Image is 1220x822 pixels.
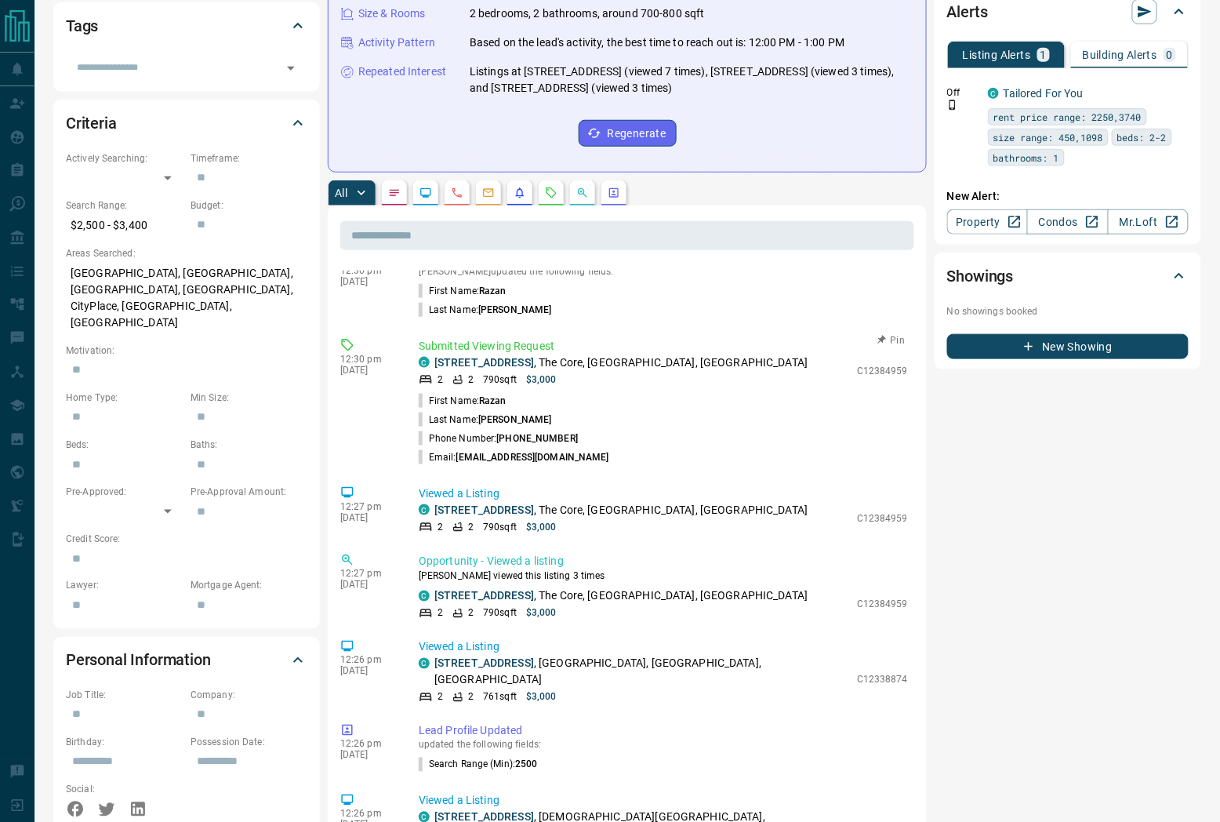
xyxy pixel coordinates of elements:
[358,64,446,80] p: Repeated Interest
[66,783,183,797] p: Social:
[340,276,395,287] p: [DATE]
[191,689,307,703] p: Company:
[419,639,908,656] p: Viewed a Listing
[947,85,979,100] p: Off
[419,758,538,772] p: Search Range (Min) :
[438,690,443,704] p: 2
[993,109,1142,125] span: rent price range: 2250,3740
[857,511,908,526] p: C12384959
[419,740,908,751] p: updated the following fields:
[66,151,183,165] p: Actively Searching:
[419,394,507,408] p: First Name:
[482,187,495,199] svg: Emails
[419,357,430,368] div: condos.ca
[66,7,307,45] div: Tags
[191,151,307,165] p: Timeframe:
[280,57,302,79] button: Open
[988,88,999,99] div: condos.ca
[857,364,908,378] p: C12384959
[419,266,908,277] p: [PERSON_NAME] updated the following fields:
[526,373,557,387] p: $3,000
[468,520,474,534] p: 2
[419,450,609,464] p: Email:
[419,187,432,199] svg: Lead Browsing Activity
[66,642,307,679] div: Personal Information
[191,736,307,750] p: Possession Date:
[545,187,557,199] svg: Requests
[419,793,908,809] p: Viewed a Listing
[947,304,1189,318] p: No showings booked
[419,284,507,298] p: First Name :
[947,264,1014,289] h2: Showings
[947,209,1028,235] a: Property
[1083,49,1157,60] p: Building Alerts
[468,606,474,620] p: 2
[66,391,183,405] p: Home Type:
[1108,209,1189,235] a: Mr.Loft
[340,580,395,591] p: [DATE]
[515,759,537,770] span: 2500
[66,736,183,750] p: Birthday:
[66,438,183,452] p: Beds:
[419,338,908,355] p: Submitted Viewing Request
[438,606,443,620] p: 2
[340,569,395,580] p: 12:27 pm
[434,504,534,516] a: [STREET_ADDRESS]
[434,356,534,369] a: [STREET_ADDRESS]
[576,187,589,199] svg: Opportunities
[993,150,1059,165] span: bathrooms: 1
[66,260,307,336] p: [GEOGRAPHIC_DATA], [GEOGRAPHIC_DATA], [GEOGRAPHIC_DATA], [GEOGRAPHIC_DATA], CityPlace, [GEOGRAPHI...
[419,504,430,515] div: condos.ca
[358,35,435,51] p: Activity Pattern
[483,373,517,387] p: 790 sqft
[1004,87,1084,100] a: Tailored For You
[438,373,443,387] p: 2
[526,690,557,704] p: $3,000
[66,689,183,703] p: Job Title:
[434,355,808,371] p: , The Core, [GEOGRAPHIC_DATA], [GEOGRAPHIC_DATA]
[468,690,474,704] p: 2
[579,120,677,147] button: Regenerate
[419,658,430,669] div: condos.ca
[857,673,908,687] p: C12338874
[340,365,395,376] p: [DATE]
[456,452,609,463] span: [EMAIL_ADDRESS][DOMAIN_NAME]
[66,579,183,593] p: Lawyer:
[335,187,347,198] p: All
[66,198,183,213] p: Search Range:
[419,723,908,740] p: Lead Profile Updated
[483,690,517,704] p: 761 sqft
[496,433,578,444] span: [PHONE_NUMBER]
[1040,49,1047,60] p: 1
[66,344,307,358] p: Motivation:
[340,655,395,666] p: 12:26 pm
[340,739,395,750] p: 12:26 pm
[388,187,401,199] svg: Notes
[66,485,183,499] p: Pre-Approved:
[434,657,534,670] a: [STREET_ADDRESS]
[340,501,395,512] p: 12:27 pm
[419,303,552,317] p: Last Name :
[419,553,908,569] p: Opportunity - Viewed a listing
[358,5,426,22] p: Size & Rooms
[947,334,1189,359] button: New Showing
[479,395,507,406] span: Razan
[526,606,557,620] p: $3,000
[451,187,463,199] svg: Calls
[340,666,395,677] p: [DATE]
[191,198,307,213] p: Budget:
[468,373,474,387] p: 2
[191,485,307,499] p: Pre-Approval Amount:
[434,588,808,605] p: , The Core, [GEOGRAPHIC_DATA], [GEOGRAPHIC_DATA]
[419,431,578,446] p: Phone Number:
[191,391,307,405] p: Min Size:
[478,304,551,315] span: [PERSON_NAME]
[857,598,908,612] p: C12384959
[66,111,117,136] h2: Criteria
[340,809,395,820] p: 12:26 pm
[419,486,908,502] p: Viewed a Listing
[66,104,307,142] div: Criteria
[191,579,307,593] p: Mortgage Agent:
[483,606,517,620] p: 790 sqft
[434,590,534,602] a: [STREET_ADDRESS]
